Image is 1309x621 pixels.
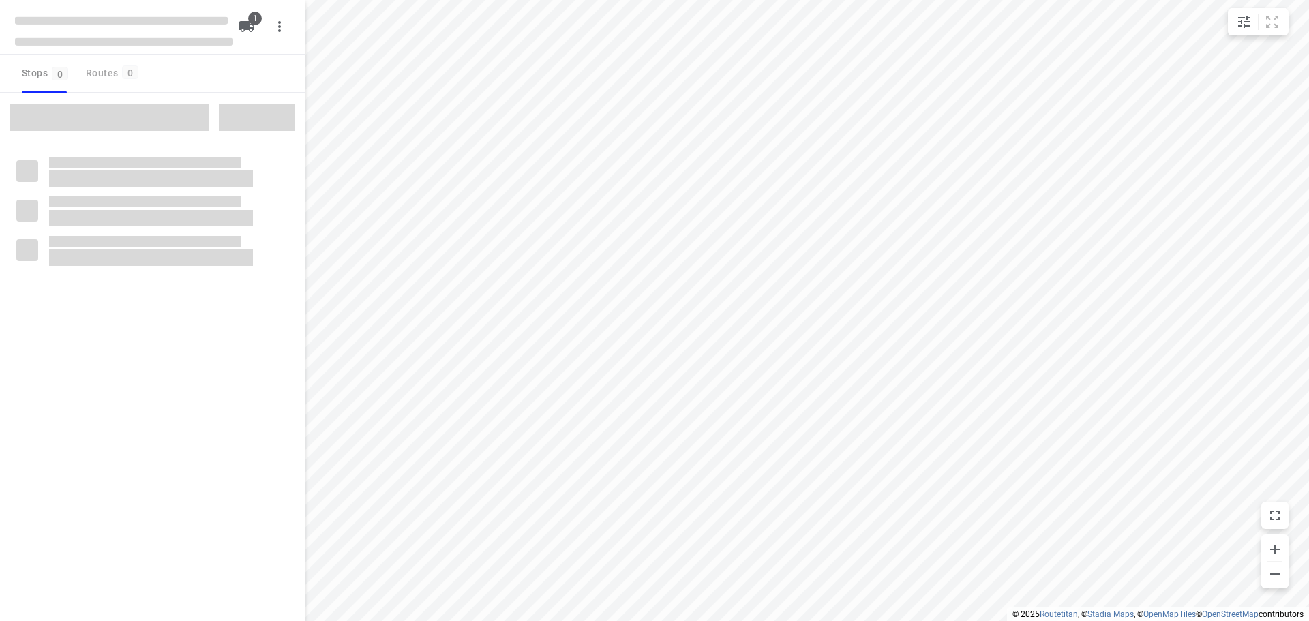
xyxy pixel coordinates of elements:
[1040,609,1078,619] a: Routetitan
[1231,8,1258,35] button: Map settings
[1202,609,1259,619] a: OpenStreetMap
[1228,8,1289,35] div: small contained button group
[1087,609,1134,619] a: Stadia Maps
[1143,609,1196,619] a: OpenMapTiles
[1012,609,1304,619] li: © 2025 , © , © © contributors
